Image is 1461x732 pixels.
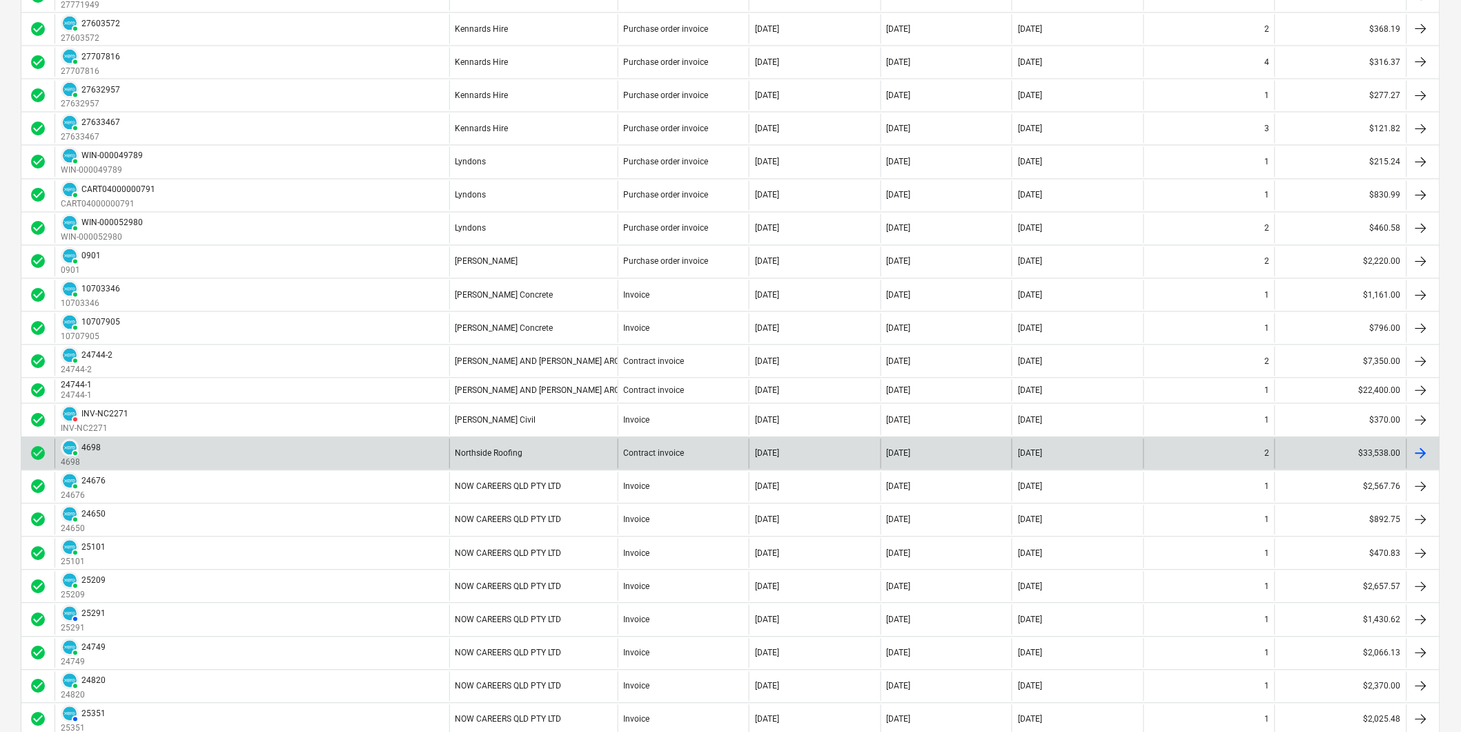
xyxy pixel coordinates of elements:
[1264,257,1269,267] div: 2
[755,24,779,34] div: [DATE]
[455,449,523,459] div: Northside Roofing
[1018,582,1042,592] div: [DATE]
[887,549,911,559] div: [DATE]
[63,607,77,621] img: xero.svg
[30,88,46,104] span: check_circle
[61,405,79,423] div: Invoice has been synced with Xero and its status is currently DELETED
[30,383,46,399] span: check_circle
[1018,257,1042,267] div: [DATE]
[30,711,46,728] span: check_circle
[61,165,143,177] p: WIN-000049789
[63,249,77,263] img: xero.svg
[624,124,709,134] div: Purchase order invoice
[887,416,911,425] div: [DATE]
[755,386,779,396] div: [DATE]
[624,324,650,334] div: Invoice
[755,124,779,134] div: [DATE]
[1264,715,1269,724] div: 1
[30,383,46,399] div: Invoice was approved
[887,582,911,592] div: [DATE]
[30,154,46,171] div: Invoice was approved
[455,257,518,267] div: [PERSON_NAME]
[755,515,779,525] div: [DATE]
[755,582,779,592] div: [DATE]
[624,57,709,67] div: Purchase order invoice
[1275,181,1406,211] div: $830.99
[887,324,911,334] div: [DATE]
[1275,81,1406,110] div: $277.27
[61,32,120,44] p: 27603572
[63,183,77,197] img: xero.svg
[1264,549,1269,559] div: 1
[61,66,120,77] p: 27707816
[81,285,120,294] div: 10703346
[455,715,562,724] div: NOW CAREERS QLD PTY LTD
[61,672,79,690] div: Invoice has been synced with Xero and its status is currently PAID
[624,191,709,200] div: Purchase order invoice
[81,318,120,327] div: 10707905
[624,386,685,396] div: Contract invoice
[1275,380,1406,402] div: $22,400.00
[1264,324,1269,334] div: 1
[30,220,46,237] div: Invoice was approved
[1264,615,1269,625] div: 1
[63,50,77,64] img: xero.svg
[755,357,779,367] div: [DATE]
[1264,582,1269,592] div: 1
[30,54,46,70] span: check_circle
[755,257,779,267] div: [DATE]
[81,676,106,686] div: 24820
[30,546,46,562] div: Invoice was approved
[624,257,709,267] div: Purchase order invoice
[61,365,112,376] p: 24744-2
[81,85,120,95] div: 27632957
[30,220,46,237] span: check_circle
[61,99,120,110] p: 27632957
[887,482,911,492] div: [DATE]
[30,253,46,270] span: check_circle
[63,116,77,130] img: xero.svg
[61,572,79,590] div: Invoice has been synced with Xero and its status is currently PAID
[81,351,112,360] div: 24744-2
[61,639,79,657] div: Invoice has been synced with Xero and its status is currently PAID
[455,24,509,34] div: Kennards Hire
[455,549,562,559] div: NOW CAREERS QLD PTY LTD
[30,187,46,204] span: check_circle
[63,707,77,721] img: xero.svg
[624,91,709,101] div: Purchase order invoice
[61,298,120,310] p: 10703346
[61,557,106,568] p: 25101
[81,443,101,453] div: 4698
[1264,24,1269,34] div: 2
[61,181,79,199] div: Invoice has been synced with Xero and its status is currently PAID
[30,546,46,562] span: check_circle
[1018,449,1042,459] div: [DATE]
[61,457,101,469] p: 4698
[455,157,487,167] div: Lyndons
[624,715,650,724] div: Invoice
[887,515,911,525] div: [DATE]
[63,216,77,230] img: xero.svg
[455,191,487,200] div: Lyndons
[30,645,46,662] span: check_circle
[30,21,46,37] div: Invoice was approved
[1275,672,1406,702] div: $2,370.00
[624,648,650,658] div: Invoice
[755,648,779,658] div: [DATE]
[1018,715,1042,724] div: [DATE]
[1018,57,1042,67] div: [DATE]
[30,154,46,171] span: check_circle
[624,157,709,167] div: Purchase order invoice
[887,91,911,101] div: [DATE]
[755,682,779,691] div: [DATE]
[755,615,779,625] div: [DATE]
[30,512,46,528] div: Invoice was approved
[1275,280,1406,310] div: $1,161.00
[30,320,46,337] span: check_circle
[61,48,79,66] div: Invoice has been synced with Xero and its status is currently PAID
[63,641,77,655] img: xero.svg
[755,191,779,200] div: [DATE]
[63,574,77,588] img: xero.svg
[30,412,46,429] div: Invoice was approved
[887,191,911,200] div: [DATE]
